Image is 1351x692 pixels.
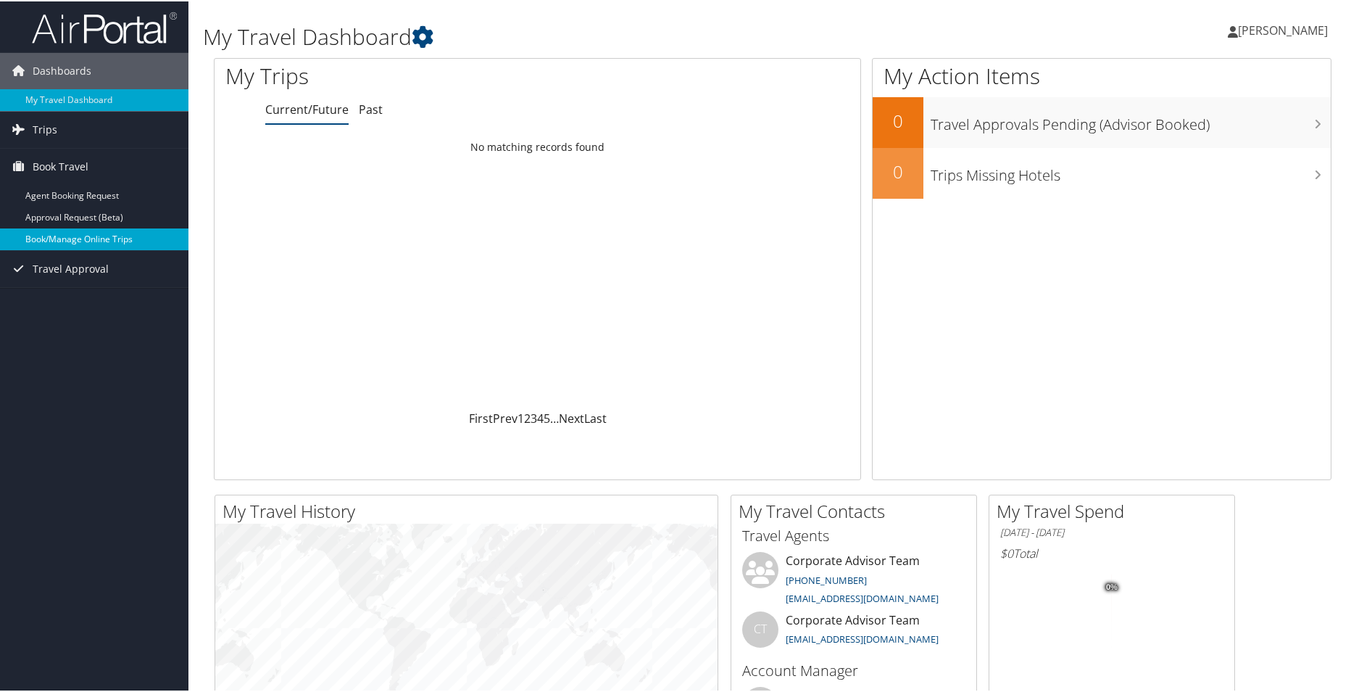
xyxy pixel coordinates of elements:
[215,133,860,159] td: No matching records found
[493,409,517,425] a: Prev
[786,590,939,604] a: [EMAIL_ADDRESS][DOMAIN_NAME]
[203,20,963,51] h1: My Travel Dashboard
[550,409,559,425] span: …
[873,158,923,183] h2: 0
[1228,7,1342,51] a: [PERSON_NAME]
[1000,544,1223,560] h6: Total
[33,147,88,184] span: Book Travel
[931,157,1331,184] h3: Trips Missing Hotels
[786,631,939,644] a: [EMAIL_ADDRESS][DOMAIN_NAME]
[873,96,1331,147] a: 0Travel Approvals Pending (Advisor Booked)
[873,147,1331,197] a: 0Trips Missing Hotels
[786,572,867,585] a: [PHONE_NUMBER]
[33,52,91,88] span: Dashboards
[873,59,1331,90] h1: My Action Items
[742,524,965,545] h3: Travel Agents
[1000,544,1013,560] span: $0
[223,498,718,522] h2: My Travel History
[559,409,584,425] a: Next
[517,409,524,425] a: 1
[531,409,537,425] a: 3
[873,107,923,132] h2: 0
[735,610,973,657] li: Corporate Advisor Team
[524,409,531,425] a: 2
[469,409,493,425] a: First
[735,551,973,610] li: Corporate Advisor Team
[742,659,965,680] h3: Account Manager
[265,100,349,116] a: Current/Future
[931,106,1331,133] h3: Travel Approvals Pending (Advisor Booked)
[584,409,607,425] a: Last
[33,250,109,286] span: Travel Approval
[739,498,976,522] h2: My Travel Contacts
[33,110,57,147] span: Trips
[225,59,581,90] h1: My Trips
[1000,524,1223,538] h6: [DATE] - [DATE]
[32,9,177,44] img: airportal-logo.png
[1238,21,1328,37] span: [PERSON_NAME]
[359,100,383,116] a: Past
[742,610,778,646] div: CT
[997,498,1234,522] h2: My Travel Spend
[544,409,550,425] a: 5
[1106,582,1118,590] tspan: 0%
[537,409,544,425] a: 4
